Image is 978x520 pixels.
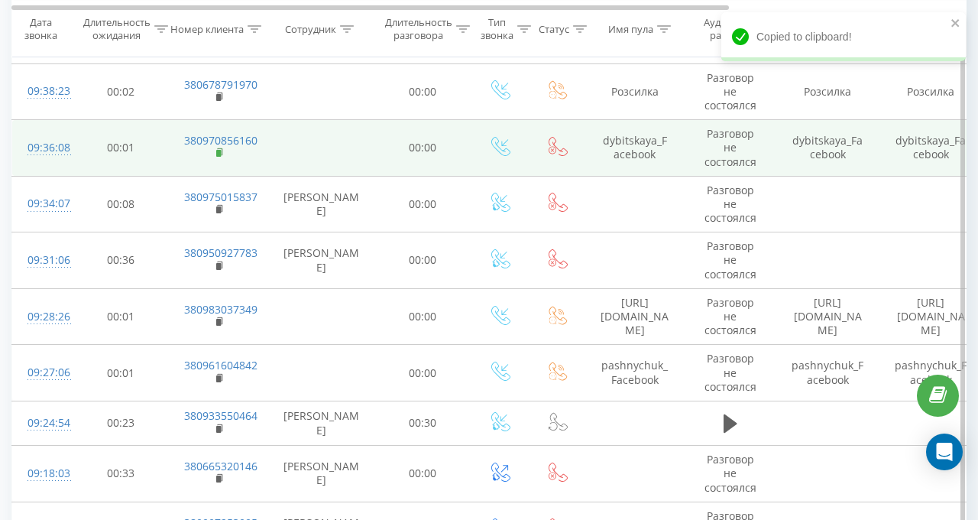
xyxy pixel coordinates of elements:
button: close [950,17,961,31]
td: [PERSON_NAME] [268,446,375,502]
td: 00:00 [375,288,471,345]
div: 09:34:07 [28,189,58,219]
a: 380970856160 [184,133,257,148]
div: 09:27:06 [28,358,58,388]
td: [PERSON_NAME] [268,401,375,445]
td: 00:00 [375,232,471,289]
td: [PERSON_NAME] [268,176,375,232]
div: Open Intercom Messenger [926,434,963,470]
td: pashnychuk_Facebook [585,345,685,401]
span: Разговор не состоялся [704,126,756,168]
a: 380950927783 [184,245,257,260]
div: Copied to clipboard! [721,12,966,61]
td: dybitskaya_Facebook [585,120,685,177]
span: Разговор не состоялся [704,183,756,225]
td: 00:00 [375,63,471,120]
div: 09:31:06 [28,245,58,275]
a: 380983037349 [184,302,257,317]
td: 00:01 [73,120,169,177]
span: Разговор не состоялся [704,452,756,494]
div: 09:38:23 [28,76,58,106]
td: 00:00 [375,176,471,232]
td: 00:08 [73,176,169,232]
span: Разговор не состоялся [704,295,756,337]
td: Розсилка [776,63,879,120]
td: [URL][DOMAIN_NAME] [585,288,685,345]
td: 00:02 [73,63,169,120]
td: 00:00 [375,120,471,177]
div: Имя пула [608,22,653,35]
div: Длительность ожидания [83,16,151,42]
td: dybitskaya_Facebook [776,120,879,177]
a: 380678791970 [184,77,257,92]
td: 00:00 [375,345,471,401]
div: 09:18:03 [28,459,58,489]
div: Тип звонка [481,16,513,42]
a: 380961604842 [184,358,257,372]
div: 09:36:08 [28,133,58,163]
td: 00:01 [73,345,169,401]
td: 00:01 [73,288,169,345]
td: pashnychuk_Facebook [776,345,879,401]
td: [URL][DOMAIN_NAME] [776,288,879,345]
div: Сотрудник [285,22,336,35]
span: Разговор не состоялся [704,351,756,393]
div: Номер клиента [170,22,244,35]
td: 00:36 [73,232,169,289]
div: Длительность разговора [385,16,452,42]
a: 380665320146 [184,459,257,473]
td: 00:00 [375,446,471,502]
span: Разговор не состоялся [704,239,756,281]
td: 00:23 [73,401,169,445]
div: Дата звонка [12,16,69,42]
div: Статус [539,22,569,35]
a: 380933550464 [184,408,257,423]
div: Аудиозапись разговора [698,16,772,42]
td: 00:30 [375,401,471,445]
td: 00:33 [73,446,169,502]
td: [PERSON_NAME] [268,232,375,289]
a: 380975015837 [184,190,257,204]
span: Разговор не состоялся [704,70,756,112]
div: 09:28:26 [28,302,58,332]
td: Розсилка [585,63,685,120]
div: 09:24:54 [28,408,58,438]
